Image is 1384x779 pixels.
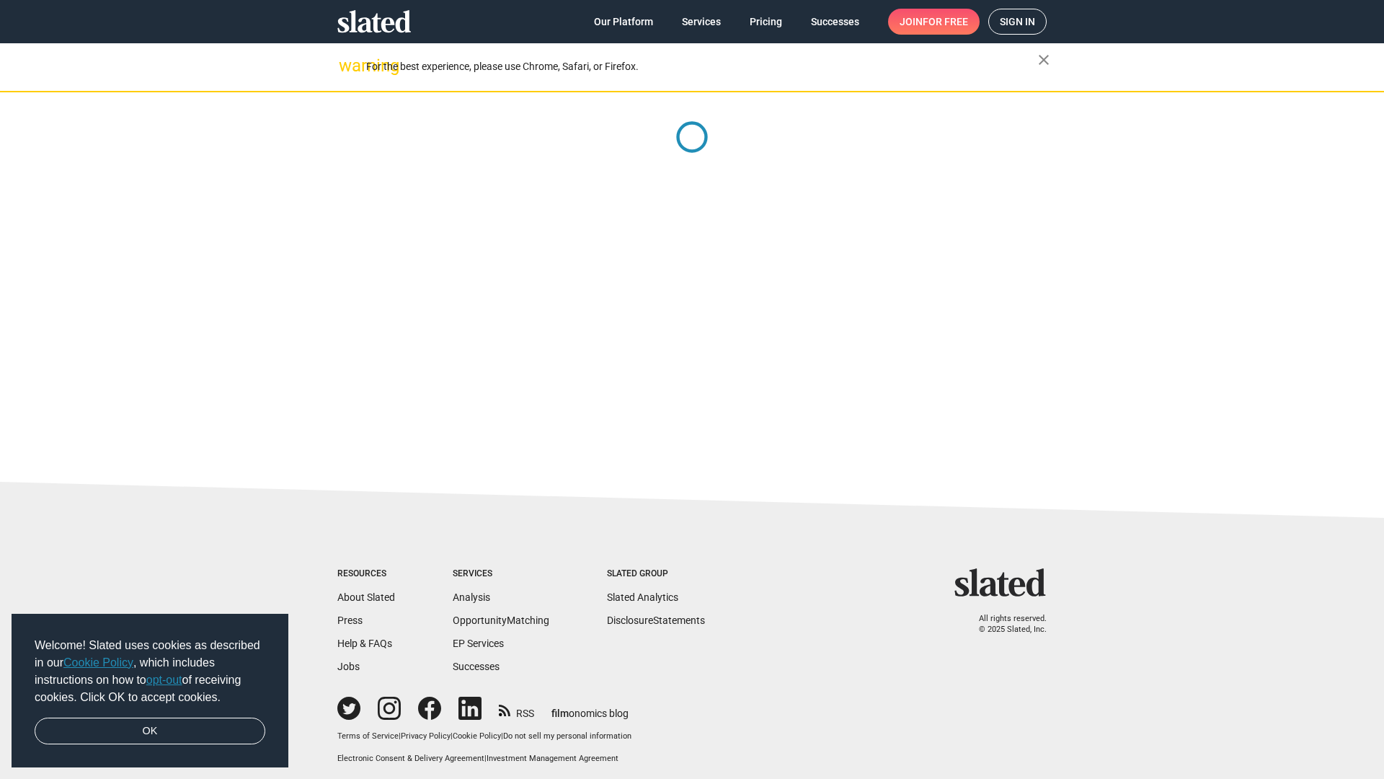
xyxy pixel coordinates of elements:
[499,698,534,721] a: RSS
[453,591,490,603] a: Analysis
[337,661,360,672] a: Jobs
[401,731,451,741] a: Privacy Policy
[453,568,549,580] div: Services
[337,731,399,741] a: Terms of Service
[487,754,618,763] a: Investment Management Agreement
[811,9,859,35] span: Successes
[399,731,401,741] span: |
[551,695,629,721] a: filmonomics blog
[888,9,980,35] a: Joinfor free
[923,9,968,35] span: for free
[670,9,732,35] a: Services
[607,568,705,580] div: Slated Group
[35,637,265,706] span: Welcome! Slated uses cookies as described in our , which includes instructions on how to of recei...
[607,615,705,626] a: DisclosureStatements
[738,9,794,35] a: Pricing
[682,9,721,35] span: Services
[551,708,569,719] span: film
[484,754,487,763] span: |
[337,754,484,763] a: Electronic Consent & Delivery Agreement
[146,674,182,686] a: opt-out
[337,591,395,603] a: About Slated
[35,718,265,745] a: dismiss cookie message
[453,615,549,626] a: OpportunityMatching
[607,591,678,603] a: Slated Analytics
[750,9,782,35] span: Pricing
[964,614,1047,635] p: All rights reserved. © 2025 Slated, Inc.
[1000,9,1035,34] span: Sign in
[1035,51,1052,69] mat-icon: close
[501,731,503,741] span: |
[337,568,395,580] div: Resources
[453,661,500,672] a: Successes
[503,731,631,742] button: Do not sell my personal information
[337,638,392,649] a: Help & FAQs
[988,9,1047,35] a: Sign in
[339,57,356,74] mat-icon: warning
[451,731,453,741] span: |
[366,57,1038,76] div: For the best experience, please use Chrome, Safari, or Firefox.
[453,731,501,741] a: Cookie Policy
[594,9,653,35] span: Our Platform
[453,638,504,649] a: EP Services
[12,614,288,768] div: cookieconsent
[900,9,968,35] span: Join
[337,615,363,626] a: Press
[63,656,133,669] a: Cookie Policy
[799,9,871,35] a: Successes
[582,9,665,35] a: Our Platform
